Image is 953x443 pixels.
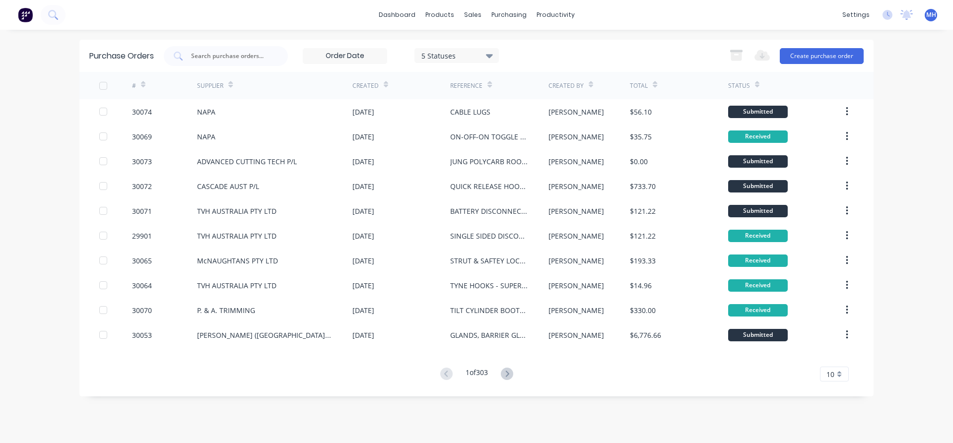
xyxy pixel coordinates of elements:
button: Create purchase order [780,48,864,64]
div: purchasing [486,7,532,22]
div: [PERSON_NAME] [548,181,604,191]
div: 30071 [132,206,152,216]
div: Reference [450,81,482,90]
div: [DATE] [352,156,374,167]
div: [PERSON_NAME] [548,280,604,291]
div: [PERSON_NAME] [548,131,604,142]
div: QUICK RELEASE HOOKS - INGHAMS ATTACHMENT [450,181,528,191]
div: 30073 [132,156,152,167]
div: [DATE] [352,181,374,191]
div: [PERSON_NAME] [548,231,604,241]
div: 30053 [132,330,152,340]
div: CABLE LUGS [450,107,490,117]
div: $35.75 [630,131,652,142]
div: [PERSON_NAME] [548,156,604,167]
div: P. & A. TRIMMING [197,305,255,316]
span: MH [926,10,936,19]
div: Received [728,230,788,242]
div: Submitted [728,155,788,168]
div: $6,776.66 [630,330,661,340]
div: Received [728,130,788,143]
div: [PERSON_NAME] ([GEOGRAPHIC_DATA]) PTY LTD [197,330,333,340]
div: Submitted [728,205,788,217]
div: Received [728,279,788,292]
div: 29901 [132,231,152,241]
div: 5 Statuses [421,50,492,61]
div: 1 of 303 [466,367,488,381]
div: ADVANCED CUTTING TECH P/L [197,156,297,167]
div: [DATE] [352,330,374,340]
div: SINGLE SIDED DISCONNETC - HELI CQD14 [450,231,528,241]
div: Submitted [728,106,788,118]
div: [PERSON_NAME] [548,255,604,266]
div: [DATE] [352,131,374,142]
div: TVH AUSTRALIA PTY LTD [197,231,276,241]
a: dashboard [374,7,420,22]
div: products [420,7,459,22]
div: # [132,81,136,90]
div: ON-OFF-ON TOGGLE SWITCH [450,131,528,142]
div: [DATE] [352,231,374,241]
div: Created By [548,81,584,90]
div: McNAUGHTANS PTY LTD [197,255,278,266]
input: Order Date [303,49,387,63]
div: Received [728,254,788,267]
div: Submitted [728,180,788,192]
div: TYNE HOOKS - SUPERGROUPS [450,280,528,291]
div: [PERSON_NAME] [548,305,604,316]
div: CASCADE AUST P/L [197,181,259,191]
div: [PERSON_NAME] [548,206,604,216]
div: $0.00 [630,156,648,167]
div: 30070 [132,305,152,316]
input: Search purchase orders... [190,51,272,61]
div: $330.00 [630,305,656,316]
div: [PERSON_NAME] [548,330,604,340]
div: TVH AUSTRALIA PTY LTD [197,280,276,291]
div: NAPA [197,107,215,117]
div: [DATE] [352,305,374,316]
div: 30064 [132,280,152,291]
span: 10 [826,369,834,380]
div: [DATE] [352,255,374,266]
div: 30065 [132,255,152,266]
img: Factory [18,7,33,22]
div: Status [728,81,750,90]
div: $733.70 [630,181,656,191]
div: productivity [532,7,580,22]
div: [DATE] [352,206,374,216]
div: [DATE] [352,107,374,117]
div: [DATE] [352,280,374,291]
div: TVH AUSTRALIA PTY LTD [197,206,276,216]
div: Submitted [728,329,788,341]
div: Supplier [197,81,223,90]
div: $121.22 [630,206,656,216]
div: Purchase Orders [89,50,154,62]
div: Created [352,81,379,90]
div: GLANDS, BARRIER GLANDS AND REDUCERS [450,330,528,340]
div: sales [459,7,486,22]
div: Received [728,304,788,316]
div: $56.10 [630,107,652,117]
div: 30069 [132,131,152,142]
div: 30072 [132,181,152,191]
div: settings [837,7,875,22]
div: BATTERY DISCONNECT - ENFORCER [450,206,528,216]
div: $121.22 [630,231,656,241]
div: [PERSON_NAME] [548,107,604,117]
div: $193.33 [630,255,656,266]
div: TILT CYLINDER BOOTS DP80 CAT [450,305,528,316]
div: STRUT & SAFTEY LOCK - CAT DP25 [450,255,528,266]
div: 30074 [132,107,152,117]
div: NAPA [197,131,215,142]
div: JUNG POLYCARB ROOF 1240x990mm [450,156,528,167]
div: Total [630,81,648,90]
div: $14.96 [630,280,652,291]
